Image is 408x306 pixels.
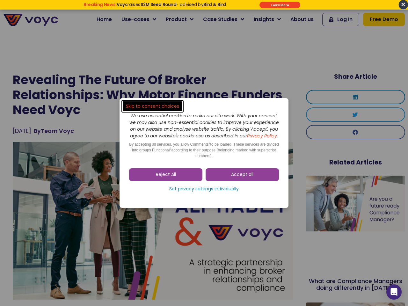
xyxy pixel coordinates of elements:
[209,141,210,144] sup: 2
[170,147,171,150] sup: 2
[123,101,182,111] a: Skip to consent choices
[169,186,239,192] span: Set privacy settings individually
[129,113,279,139] i: We use essential cookies to make our site work. With your consent, we may also use non-essential ...
[129,142,279,158] span: By accepting all services, you allow Comments to be loaded. These services are divided into group...
[247,133,277,139] a: Privacy Policy
[206,168,279,181] a: Accept all
[129,168,202,181] a: Reject All
[156,171,176,178] span: Reject All
[129,184,279,194] a: Set privacy settings individually
[231,171,253,178] span: Accept all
